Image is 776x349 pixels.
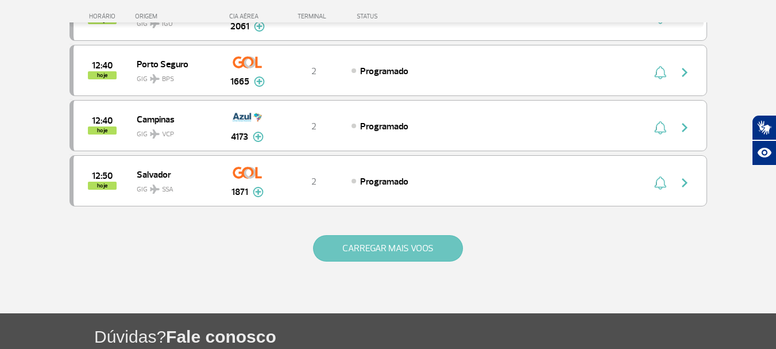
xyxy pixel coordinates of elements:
span: Programado [360,176,408,187]
div: Plugin de acessibilidade da Hand Talk. [752,115,776,166]
div: STATUS [351,13,445,20]
span: 4173 [231,130,248,144]
h1: Dúvidas? [94,325,776,348]
span: 1871 [231,185,248,199]
span: Salvador [137,167,210,182]
span: GIG [137,123,210,140]
span: hoje [88,71,117,79]
span: hoje [88,182,117,190]
span: 2025-09-25 12:50:00 [92,172,113,180]
img: seta-direita-painel-voo.svg [678,176,692,190]
img: sino-painel-voo.svg [654,176,666,190]
div: ORIGEM [135,13,219,20]
span: hoje [88,126,117,135]
img: seta-direita-painel-voo.svg [678,66,692,79]
span: BPS [162,74,174,85]
span: 2025-09-25 12:40:00 [92,117,113,125]
span: VCP [162,129,174,140]
span: GIG [137,178,210,195]
button: CARREGAR MAIS VOOS [313,235,463,262]
div: HORÁRIO [73,13,136,20]
button: Abrir recursos assistivos. [752,140,776,166]
span: GIG [137,68,210,85]
img: mais-info-painel-voo.svg [253,187,264,197]
img: destiny_airplane.svg [150,185,160,194]
span: SSA [162,185,173,195]
span: Programado [360,66,408,77]
img: sino-painel-voo.svg [654,121,666,135]
span: Fale conosco [166,327,276,346]
img: destiny_airplane.svg [150,129,160,139]
img: seta-direita-painel-voo.svg [678,121,692,135]
span: Programado [360,121,408,132]
img: sino-painel-voo.svg [654,66,666,79]
img: destiny_airplane.svg [150,74,160,83]
span: 2 [311,66,316,77]
span: 2 [311,121,316,132]
div: CIA AÉREA [219,13,276,20]
span: 1665 [230,75,249,89]
span: 2 [311,176,316,187]
span: Campinas [137,112,210,126]
img: mais-info-painel-voo.svg [253,132,264,142]
img: mais-info-painel-voo.svg [254,76,265,87]
span: Porto Seguro [137,56,210,71]
span: 2025-09-25 12:40:00 [92,62,113,70]
div: TERMINAL [276,13,351,20]
button: Abrir tradutor de língua de sinais. [752,115,776,140]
